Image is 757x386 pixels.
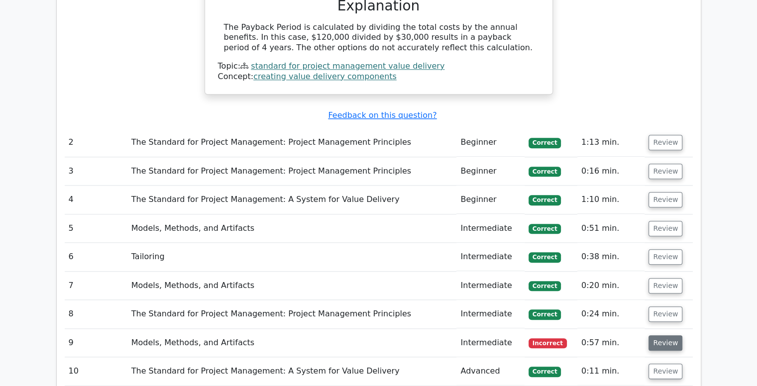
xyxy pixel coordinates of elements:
[127,243,457,271] td: Tailoring
[577,243,645,271] td: 0:38 min.
[65,243,127,271] td: 6
[529,195,561,205] span: Correct
[251,61,444,71] a: standard for project management value delivery
[577,186,645,214] td: 1:10 min.
[127,157,457,186] td: The Standard for Project Management: Project Management Principles
[456,329,524,357] td: Intermediate
[649,164,682,179] button: Review
[127,357,457,386] td: The Standard for Project Management: A System for Value Delivery
[456,357,524,386] td: Advanced
[649,135,682,150] button: Review
[65,357,127,386] td: 10
[328,110,436,120] a: Feedback on this question?
[65,157,127,186] td: 3
[577,157,645,186] td: 0:16 min.
[65,186,127,214] td: 4
[65,214,127,243] td: 5
[577,272,645,300] td: 0:20 min.
[529,224,561,234] span: Correct
[456,214,524,243] td: Intermediate
[65,128,127,157] td: 2
[127,300,457,328] td: The Standard for Project Management: Project Management Principles
[456,157,524,186] td: Beginner
[65,300,127,328] td: 8
[649,306,682,322] button: Review
[529,281,561,291] span: Correct
[649,335,682,351] button: Review
[127,272,457,300] td: Models, Methods, and Artifacts
[649,249,682,265] button: Review
[649,364,682,379] button: Review
[127,329,457,357] td: Models, Methods, and Artifacts
[577,214,645,243] td: 0:51 min.
[127,186,457,214] td: The Standard for Project Management: A System for Value Delivery
[529,309,561,319] span: Correct
[577,300,645,328] td: 0:24 min.
[649,192,682,207] button: Review
[529,138,561,148] span: Correct
[456,186,524,214] td: Beginner
[577,329,645,357] td: 0:57 min.
[649,278,682,293] button: Review
[456,243,524,271] td: Intermediate
[218,72,540,82] div: Concept:
[218,61,540,72] div: Topic:
[577,357,645,386] td: 0:11 min.
[649,221,682,236] button: Review
[65,329,127,357] td: 9
[65,272,127,300] td: 7
[127,128,457,157] td: The Standard for Project Management: Project Management Principles
[529,338,567,348] span: Incorrect
[529,252,561,262] span: Correct
[456,272,524,300] td: Intermediate
[577,128,645,157] td: 1:13 min.
[456,300,524,328] td: Intermediate
[529,167,561,177] span: Correct
[529,367,561,377] span: Correct
[127,214,457,243] td: Models, Methods, and Artifacts
[456,128,524,157] td: Beginner
[224,22,534,53] div: The Payback Period is calculated by dividing the total costs by the annual benefits. In this case...
[253,72,397,81] a: creating value delivery components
